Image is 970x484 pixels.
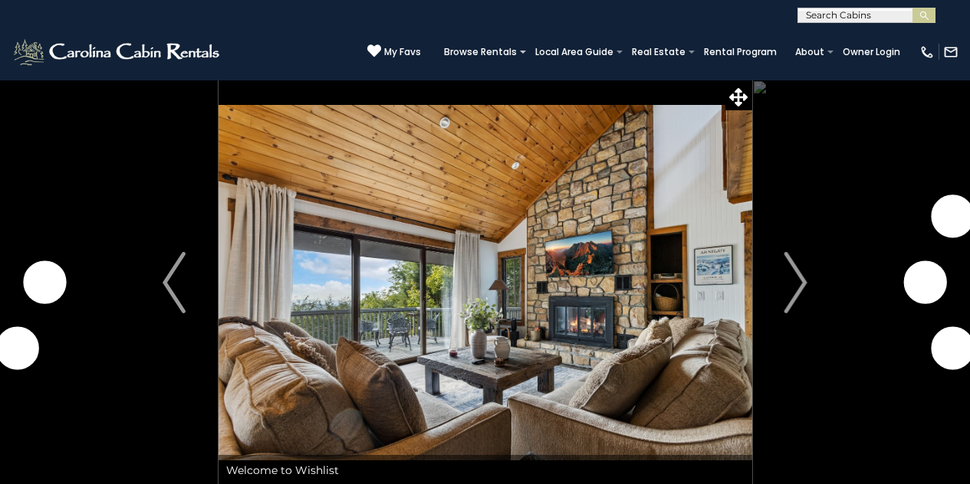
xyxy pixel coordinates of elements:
[367,44,421,60] a: My Favs
[943,44,958,60] img: mail-regular-white.png
[528,41,621,63] a: Local Area Guide
[919,44,935,60] img: phone-regular-white.png
[163,252,186,313] img: arrow
[788,41,832,63] a: About
[624,41,693,63] a: Real Estate
[12,37,224,67] img: White-1-2.png
[835,41,908,63] a: Owner Login
[384,45,421,59] span: My Favs
[784,252,807,313] img: arrow
[436,41,524,63] a: Browse Rentals
[696,41,784,63] a: Rental Program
